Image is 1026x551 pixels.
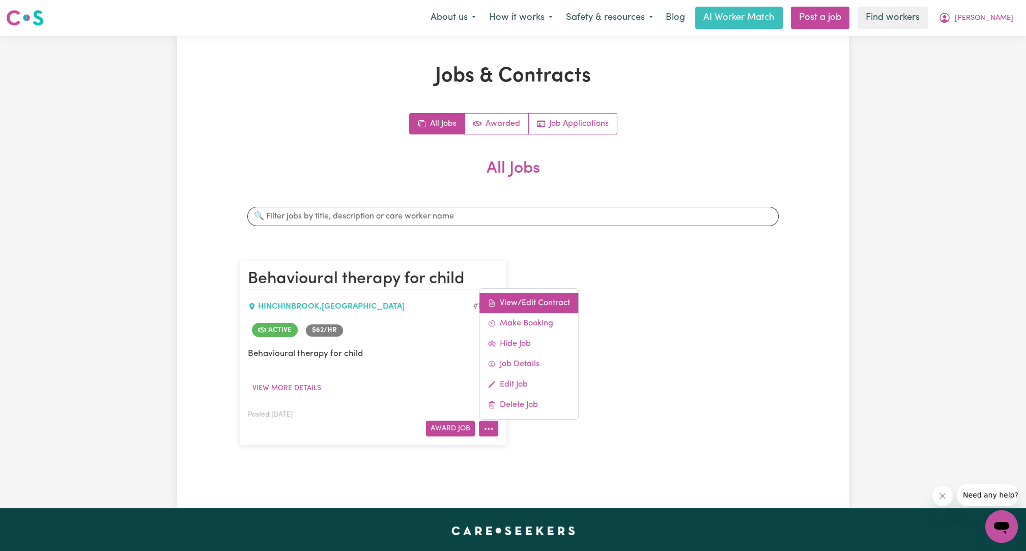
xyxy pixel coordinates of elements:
[695,7,783,29] a: AI Worker Match
[6,6,44,30] a: Careseekers logo
[479,354,578,374] a: Job Details
[479,374,578,395] a: Edit Job
[252,323,298,337] span: Job is active
[479,288,579,420] div: More options
[482,7,559,29] button: How it works
[248,347,498,360] p: Behavioural therapy for child
[473,300,498,313] div: Job ID #13924
[248,380,326,396] button: View more details
[426,421,475,436] button: Award Job
[465,114,529,134] a: Active jobs
[529,114,617,134] a: Job applications
[410,114,465,134] a: All jobs
[306,324,343,337] span: Job rate per hour
[248,411,293,418] span: Posted: [DATE]
[479,334,578,354] a: Hide Job
[239,64,787,89] h1: Jobs & Contracts
[248,300,473,313] div: HINCHINBROOK , [GEOGRAPHIC_DATA]
[424,7,482,29] button: About us
[239,159,787,195] h2: All Jobs
[248,269,498,290] h2: Behavioural therapy for child
[451,527,575,535] a: Careseekers home page
[6,9,44,27] img: Careseekers logo
[479,313,578,334] a: Make Booking
[479,421,498,436] button: More options
[559,7,660,29] button: Safety & resources
[6,7,62,15] span: Need any help?
[932,7,1020,29] button: My Account
[791,7,849,29] a: Post a job
[479,293,578,313] a: View/Edit Contract
[932,486,953,506] iframe: Close message
[957,484,1018,506] iframe: Message from company
[858,7,928,29] a: Find workers
[479,395,578,415] a: Delete Job
[247,207,779,226] input: 🔍 Filter jobs by title, description or care worker name
[955,13,1013,24] span: [PERSON_NAME]
[660,7,691,29] a: Blog
[985,510,1018,543] iframe: Button to launch messaging window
